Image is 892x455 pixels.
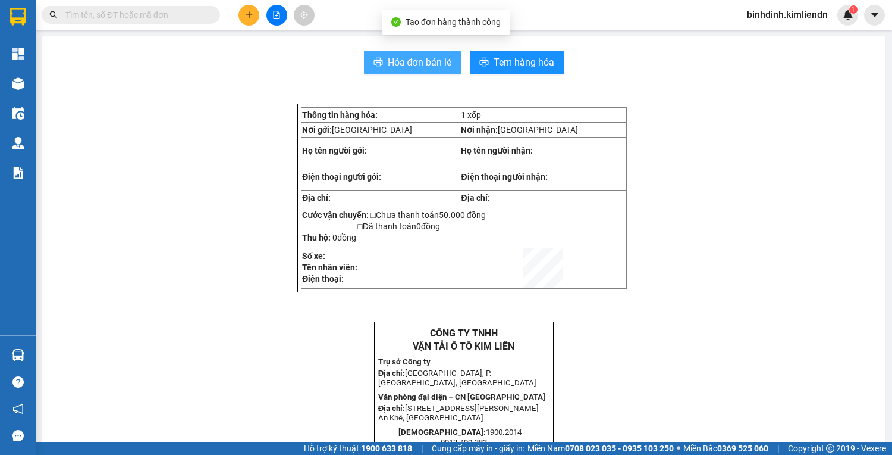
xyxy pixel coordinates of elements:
[302,172,381,182] strong: Điện thoại người gởi:
[498,125,578,135] span: [GEOGRAPHIC_DATA]
[378,357,431,366] strong: Trụ sở Công ty
[300,11,308,19] span: aim
[272,11,281,19] span: file-add
[826,444,834,453] span: copyright
[294,5,315,26] button: aim
[12,376,24,388] span: question-circle
[302,274,344,283] strong: Điện thoại:
[461,172,547,182] strong: Điện thoại người nhận:
[391,17,401,27] span: check-circle
[363,222,440,231] span: Đã thanh toán đồng
[245,11,253,19] span: plus
[843,10,853,20] img: icon-new-feature
[398,428,486,437] strong: [DEMOGRAPHIC_DATA]:
[370,210,375,220] span: □
[364,51,461,74] button: printerHóa đơn bán lẻ
[421,442,423,455] span: |
[12,430,24,441] span: message
[378,369,536,387] span: [GEOGRAPHIC_DATA], P. [GEOGRAPHIC_DATA], [GEOGRAPHIC_DATA]
[470,51,564,74] button: printerTem hàng hóa
[388,55,452,70] span: Hóa đơn bán lẻ
[302,125,332,135] strong: Nơi gởi:
[849,5,858,14] sup: 1
[12,349,24,361] img: warehouse-icon
[12,107,24,120] img: warehouse-icon
[864,5,885,26] button: caret-down
[304,442,412,455] span: Hỗ trợ kỹ thuật:
[378,404,539,422] span: [STREET_ADDRESS][PERSON_NAME] An Khê, [GEOGRAPHIC_DATA]
[527,442,674,455] span: Miền Nam
[332,233,337,242] span: 0
[65,8,206,21] input: Tìm tên, số ĐT hoặc mã đơn
[302,263,357,272] strong: Tên nhân viên:
[378,392,545,401] strong: Văn phòng đại diện – CN [GEOGRAPHIC_DATA]
[416,222,421,231] span: 0
[467,110,481,120] span: xốp
[302,233,331,242] strong: Thu hộ:
[479,57,489,68] span: printer
[331,233,356,242] span: đồng
[302,251,325,261] strong: Số xe:
[12,77,24,90] img: warehouse-icon
[378,404,406,413] strong: Địa chỉ:
[302,210,369,220] strong: Cước vận chuyển:
[461,146,533,155] strong: Họ tên người nhận:
[461,193,489,202] strong: Địa chỉ:
[302,193,331,202] strong: Địa chỉ:
[302,110,378,120] strong: Thông tin hàng hóa:
[12,137,24,149] img: warehouse-icon
[869,10,880,20] span: caret-down
[413,341,514,352] strong: VẬN TẢI Ô TÔ KIM LIÊN
[238,5,259,26] button: plus
[677,446,680,451] span: ⚪️
[494,55,554,70] span: Tem hàng hóa
[439,210,486,220] span: 50.000 đồng
[332,125,412,135] span: [GEOGRAPHIC_DATA]
[461,110,466,120] span: 1
[12,167,24,179] img: solution-icon
[12,48,24,60] img: dashboard-icon
[266,5,287,26] button: file-add
[430,328,498,339] strong: CÔNG TY TNHH
[378,369,406,378] strong: Địa chỉ:
[717,444,768,453] strong: 0369 525 060
[12,403,24,415] span: notification
[357,222,362,231] span: □
[10,8,26,26] img: logo-vxr
[737,7,837,22] span: binhdinh.kimliendn
[461,125,498,135] strong: Nơi nhận:
[683,442,768,455] span: Miền Bắc
[406,17,501,27] span: Tạo đơn hàng thành công
[376,210,486,220] span: Chưa thanh toán
[373,57,383,68] span: printer
[565,444,674,453] strong: 0708 023 035 - 0935 103 250
[361,444,412,453] strong: 1900 633 818
[302,146,367,155] strong: Họ tên người gởi:
[432,442,524,455] span: Cung cấp máy in - giấy in:
[777,442,779,455] span: |
[49,11,58,19] span: search
[851,5,855,14] span: 1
